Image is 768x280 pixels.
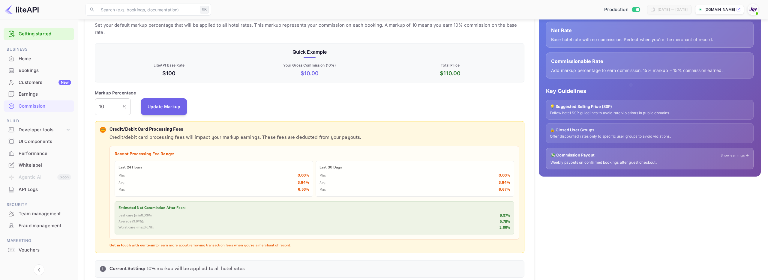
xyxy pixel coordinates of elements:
p: Last 24 Hours [118,165,309,170]
p: Worst case (max 6.67 %): [118,225,154,230]
div: Fraud management [19,222,71,229]
p: 3.84 % [499,180,510,186]
p: 10 % markup will be applied to all hotel rates [109,265,519,273]
span: Production [604,6,628,13]
div: Switch to Sandbox mode [602,6,642,13]
a: Home [4,53,74,64]
input: Search (e.g. bookings, documentation) [97,4,197,16]
span: Business [4,46,74,53]
div: Performance [4,148,74,159]
div: Fraud management [4,220,74,232]
div: New [58,80,71,85]
p: Last 30 Days [319,165,510,170]
p: $ 10.00 [241,69,379,77]
p: Weekly payouts on confirmed bookings after guest checkout. [550,160,749,165]
div: Vouchers [19,247,71,254]
a: CustomersNew [4,77,74,88]
div: Developer tools [19,127,65,133]
a: Vouchers [4,244,74,255]
div: ⌘K [200,6,209,13]
button: Update Markup [141,98,187,115]
a: UI Components [4,136,74,147]
div: Customers [19,79,71,86]
p: i [102,266,103,272]
a: Bookings [4,65,74,76]
div: Home [19,55,71,62]
div: Bookings [19,67,71,74]
p: Max: [118,187,126,192]
div: [DATE] — [DATE] [658,7,688,12]
div: Team management [4,208,74,220]
p: Avg: [319,180,327,185]
p: Best case (min 0.03 %): [118,213,152,218]
p: 0.03 % [499,173,510,179]
p: 💳 [100,127,105,133]
p: Net Rate [551,27,748,34]
p: Credit/debit card processing fees will impact your markup earnings. These fees are deducted from ... [109,134,519,141]
div: CustomersNew [4,77,74,88]
a: Whitelabel [4,159,74,171]
a: Show earnings → [721,153,749,158]
span: Security [4,201,74,208]
p: Avg: [118,180,126,185]
p: 6.67 % [499,187,510,193]
div: UI Components [4,136,74,147]
p: Min: [319,173,326,178]
div: Home [4,53,74,65]
input: 0 [95,98,122,115]
p: 🔒 Closed User Groups [550,127,750,133]
div: Whitelabel [19,162,71,169]
a: Performance [4,148,74,159]
a: Commission [4,100,74,112]
p: Key Guidelines [546,87,754,95]
p: Your Gross Commission ( 10 %) [241,63,379,68]
img: With Joy [748,5,758,14]
p: Credit/Debit Card Processing Fees [109,126,519,133]
p: Set your default markup percentage that will be applied to all hotel rates. This markup represent... [95,22,524,36]
p: 3.84 % [298,180,309,186]
p: 9.97 % [500,213,510,219]
a: Fraud management [4,220,74,231]
p: Add markup percentage to earn commission. 15% markup = 15% commission earned. [551,67,748,73]
button: Collapse navigation [34,264,44,275]
p: Max: [319,187,327,192]
p: $100 [100,69,238,77]
a: Getting started [19,31,71,37]
p: Markup Percentage [95,90,136,96]
span: Build [4,118,74,124]
strong: Current Setting: [109,266,145,272]
div: API Logs [4,184,74,195]
p: 0.03 % [298,173,309,179]
p: Quick Example [100,48,519,55]
p: 6.53 % [298,187,309,193]
p: Commissionable Rate [551,58,748,65]
div: Bookings [4,65,74,76]
span: Marketing [4,237,74,244]
p: Average ( 3.84 %): [118,219,144,224]
a: Earnings [4,88,74,100]
a: Team management [4,208,74,219]
div: Team management [19,210,71,217]
strong: Get in touch with our team [109,243,155,248]
img: LiteAPI logo [5,5,39,14]
p: to learn more about removing transaction fees when you're a merchant of record. [109,243,519,248]
p: Total Price [381,63,519,68]
p: 💸 Commission Payout [550,152,595,158]
p: Follow hotel SSP guidelines to avoid rate violations in public domains. [550,111,750,116]
p: [DOMAIN_NAME] [704,7,735,12]
p: % [122,103,127,110]
p: $ 110.00 [381,69,519,77]
p: Recent Processing Fee Range: [115,151,514,157]
a: API Logs [4,184,74,195]
div: UI Components [19,138,71,145]
div: API Logs [19,186,71,193]
div: Earnings [19,91,71,98]
div: Performance [19,150,71,157]
div: Developer tools [4,125,74,135]
div: Commission [19,103,71,110]
p: Estimated Net Commission After Fees: [118,205,510,211]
